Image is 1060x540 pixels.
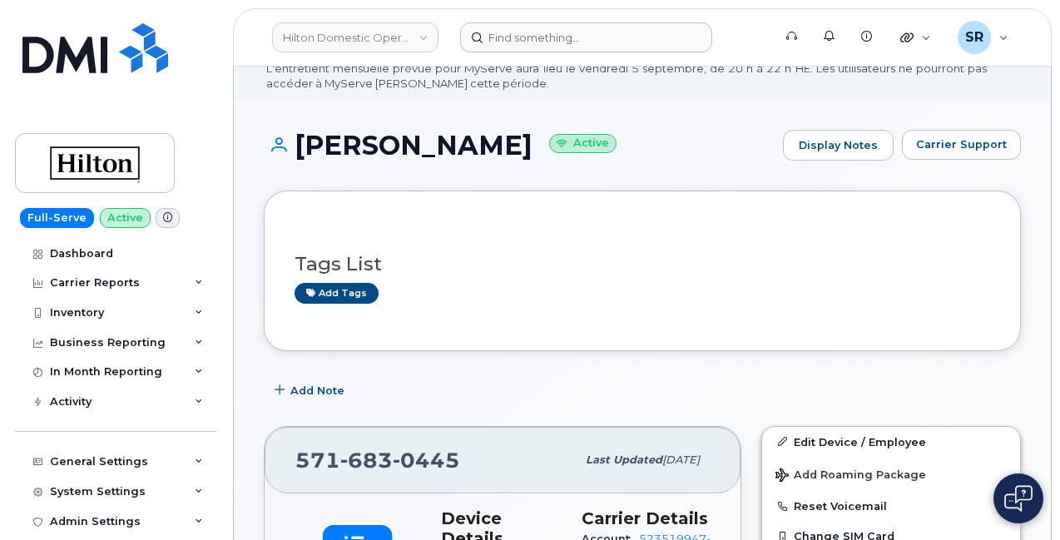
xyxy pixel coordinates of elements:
span: [DATE] [662,453,700,466]
span: 683 [340,448,393,473]
span: Add Note [290,383,344,399]
span: SR [965,27,983,47]
small: Active [549,134,617,153]
button: Reset Voicemail [762,491,1020,521]
h3: Carrier Details [582,508,711,528]
div: Quicklinks [889,21,943,54]
span: 0445 [393,448,460,473]
span: Last updated [586,453,662,466]
h3: Tags List [295,254,990,275]
a: Display Notes [783,130,894,161]
img: Open chat [1004,485,1033,512]
div: Sebastian Reissig [946,21,1020,54]
input: Find something... [460,22,712,52]
a: Edit Device / Employee [762,427,1020,457]
h1: [PERSON_NAME] [264,131,775,160]
a: Add tags [295,283,379,304]
span: Carrier Support [916,136,1007,152]
button: Add Note [264,376,359,406]
button: Carrier Support [902,130,1021,160]
button: Add Roaming Package [762,457,1020,491]
span: 571 [295,448,460,473]
span: Add Roaming Package [775,468,926,484]
a: Hilton Domestic Operating Company Inc [272,22,438,52]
